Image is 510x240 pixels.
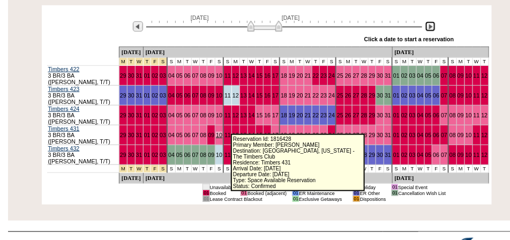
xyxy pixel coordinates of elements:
[328,72,335,79] a: 24
[433,92,439,99] a: 06
[184,112,191,118] a: 06
[401,132,408,138] a: 02
[144,92,151,99] a: 01
[472,58,481,66] td: W
[184,72,191,79] a: 06
[425,72,432,79] a: 05
[409,112,416,118] a: 03
[224,152,231,158] a: 11
[482,92,488,99] a: 12
[223,58,231,66] td: S
[393,152,400,158] a: 01
[393,132,400,138] a: 01
[289,132,295,138] a: 19
[401,72,408,79] a: 02
[272,132,279,138] a: 17
[176,72,183,79] a: 05
[337,72,343,79] a: 25
[176,152,183,158] a: 05
[168,152,175,158] a: 04
[223,86,231,106] td: 11
[296,58,304,66] td: T
[192,92,199,99] a: 07
[184,132,191,138] a: 06
[328,92,335,99] a: 24
[231,134,365,191] div: Reservation Id: 1816428 Primary Member: [PERSON_NAME] Destination: [GEOGRAPHIC_DATA], [US_STATE] ...
[304,58,312,66] td: W
[401,152,408,158] a: 02
[135,165,143,173] td: New Year's
[393,92,400,99] a: 01
[282,14,300,21] span: [DATE]
[281,132,287,138] a: 18
[353,132,359,138] a: 27
[401,58,409,66] td: M
[128,152,134,158] a: 30
[441,112,447,118] a: 07
[417,152,424,158] a: 04
[160,132,166,138] a: 03
[433,112,439,118] a: 06
[353,92,359,99] a: 27
[432,58,440,66] td: F
[368,165,376,173] td: T
[377,132,383,138] a: 30
[215,145,223,165] td: 10
[160,152,166,158] a: 03
[152,92,158,99] a: 02
[249,72,255,79] a: 14
[385,152,391,158] a: 31
[247,58,256,66] td: W
[457,152,464,158] a: 09
[345,112,351,118] a: 26
[482,152,488,158] a: 12
[215,165,223,173] td: S
[200,132,207,138] a: 08
[136,152,142,158] a: 31
[352,58,360,66] td: T
[47,145,119,165] td: 3 BR/3 BA ([PERSON_NAME], T/T)
[377,72,383,79] a: 30
[320,112,327,118] a: 23
[457,132,464,138] a: 09
[289,92,295,99] a: 19
[207,165,215,173] td: F
[360,58,368,66] td: W
[417,72,424,79] a: 04
[128,132,134,138] a: 30
[408,58,416,66] td: T
[441,132,447,138] a: 07
[474,112,480,118] a: 11
[457,58,465,66] td: M
[47,66,119,86] td: 3 BR/3 BA ([PERSON_NAME], T/T)
[144,152,151,158] a: 01
[216,72,222,79] a: 10
[143,47,392,58] td: [DATE]
[127,58,135,66] td: New Year's
[482,112,488,118] a: 12
[257,92,263,99] a: 15
[369,72,376,79] a: 29
[191,165,199,173] td: W
[152,132,158,138] a: 02
[297,72,303,79] a: 20
[128,72,134,79] a: 30
[441,72,447,79] a: 07
[176,132,183,138] a: 05
[48,145,80,152] a: Timbers 432
[345,92,351,99] a: 26
[457,112,464,118] a: 09
[289,112,295,118] a: 19
[208,72,214,79] a: 09
[232,58,240,66] td: M
[200,92,207,99] a: 08
[120,112,126,118] a: 29
[257,132,263,138] a: 15
[47,106,119,125] td: 3 BR/3 BA ([PERSON_NAME], T/T)
[136,132,142,138] a: 31
[143,165,151,173] td: New Year's
[369,132,376,138] a: 29
[328,112,335,118] a: 24
[416,165,424,173] td: W
[353,72,359,79] a: 27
